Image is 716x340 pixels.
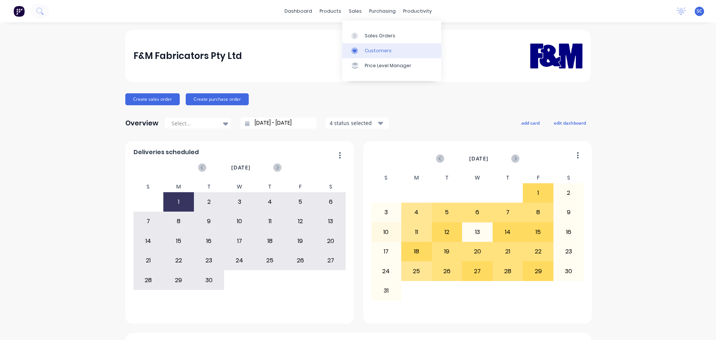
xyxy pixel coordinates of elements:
[342,28,441,43] a: Sales Orders
[285,212,315,231] div: 12
[345,6,365,17] div: sales
[224,251,254,270] div: 24
[13,6,25,17] img: Factory
[330,119,377,127] div: 4 status selected
[285,251,315,270] div: 26
[224,193,254,211] div: 3
[316,251,346,270] div: 27
[125,116,158,131] div: Overview
[371,262,401,280] div: 24
[194,251,224,270] div: 23
[342,58,441,73] a: Price Level Manager
[523,203,553,222] div: 8
[523,184,553,202] div: 1
[401,172,432,183] div: M
[224,212,254,231] div: 10
[493,172,523,183] div: T
[371,242,401,261] div: 17
[316,212,346,231] div: 13
[516,118,544,128] button: add card
[554,223,584,241] div: 16
[134,232,163,250] div: 14
[697,8,702,15] span: SC
[285,232,315,250] div: 19
[371,203,401,222] div: 3
[164,271,194,289] div: 29
[402,242,431,261] div: 18
[194,232,224,250] div: 16
[133,181,164,192] div: S
[462,223,492,241] div: 13
[523,172,553,183] div: F
[462,203,492,222] div: 6
[554,184,584,202] div: 2
[530,32,582,79] img: F&M Fabricators Pty Ltd
[493,262,523,280] div: 28
[371,172,402,183] div: S
[432,262,462,280] div: 26
[399,6,436,17] div: productivity
[402,262,431,280] div: 25
[365,32,395,39] div: Sales Orders
[365,6,399,17] div: purchasing
[164,193,194,211] div: 1
[164,251,194,270] div: 22
[462,262,492,280] div: 27
[134,251,163,270] div: 21
[194,193,224,211] div: 2
[462,242,492,261] div: 20
[163,181,194,192] div: M
[432,242,462,261] div: 19
[493,242,523,261] div: 21
[326,118,389,129] button: 4 status selected
[554,203,584,222] div: 9
[316,232,346,250] div: 20
[285,193,315,211] div: 5
[554,242,584,261] div: 23
[194,181,224,192] div: T
[255,181,285,192] div: T
[316,6,345,17] div: products
[523,242,553,261] div: 22
[371,223,401,241] div: 10
[255,251,285,270] div: 25
[553,172,584,183] div: S
[125,93,180,105] button: Create sales order
[281,6,316,17] a: dashboard
[432,172,462,183] div: T
[554,262,584,280] div: 30
[316,193,346,211] div: 6
[315,181,346,192] div: S
[365,47,392,54] div: Customers
[523,262,553,280] div: 29
[523,223,553,241] div: 15
[255,212,285,231] div: 11
[164,232,194,250] div: 15
[134,271,163,289] div: 28
[164,212,194,231] div: 8
[134,148,199,157] span: Deliveries scheduled
[186,93,249,105] button: Create purchase order
[224,181,255,192] div: W
[549,118,591,128] button: edit dashboard
[365,62,411,69] div: Price Level Manager
[224,232,254,250] div: 17
[462,172,493,183] div: W
[469,155,489,163] span: [DATE]
[255,193,285,211] div: 4
[194,271,224,289] div: 30
[231,163,251,172] span: [DATE]
[194,212,224,231] div: 9
[255,232,285,250] div: 18
[493,223,523,241] div: 14
[432,223,462,241] div: 12
[285,181,315,192] div: F
[134,49,242,63] div: F&M Fabricators Pty Ltd
[493,203,523,222] div: 7
[432,203,462,222] div: 5
[134,212,163,231] div: 7
[342,43,441,58] a: Customers
[402,223,431,241] div: 11
[402,203,431,222] div: 4
[371,281,401,300] div: 31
